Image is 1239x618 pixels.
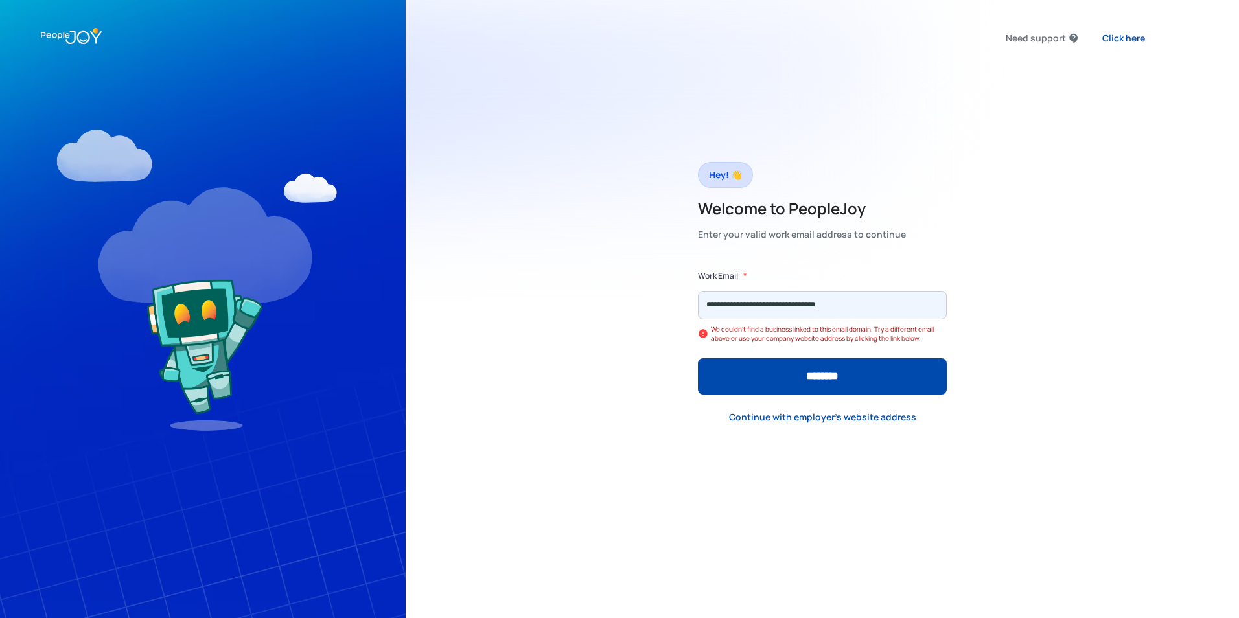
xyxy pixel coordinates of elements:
[719,404,927,431] a: Continue with employer's website address
[698,198,906,219] h2: Welcome to PeopleJoy
[709,166,742,184] div: Hey! 👋
[1092,25,1155,51] a: Click here
[729,411,916,424] div: Continue with employer's website address
[698,269,738,282] label: Work Email
[1102,32,1145,45] div: Click here
[698,269,947,395] form: Form
[698,225,906,244] div: Enter your valid work email address to continue
[1006,29,1066,47] div: Need support
[711,325,947,343] div: We couldn't find a business linked to this email domain. Try a different email above or use your ...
